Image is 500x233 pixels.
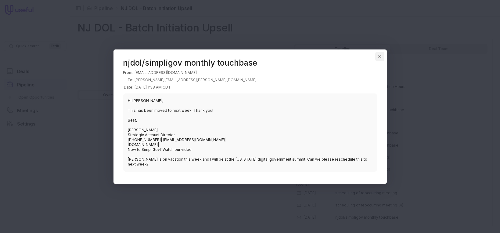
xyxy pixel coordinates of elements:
blockquote: Hi [PERSON_NAME], This has been moved to next week. Thank you! Best, [PERSON_NAME] Strategic Acco... [123,93,377,172]
th: Date: [123,84,135,91]
td: [PERSON_NAME][EMAIL_ADDRESS][PERSON_NAME][DOMAIN_NAME] [135,76,257,84]
th: From: [123,69,135,76]
button: Close [375,52,384,61]
th: To: [123,76,135,84]
td: [EMAIL_ADDRESS][DOMAIN_NAME] [135,69,257,76]
time: [DATE] 1:38 AM CDT [135,85,171,89]
header: njdol/simpligov monthly touchbase [123,59,377,67]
